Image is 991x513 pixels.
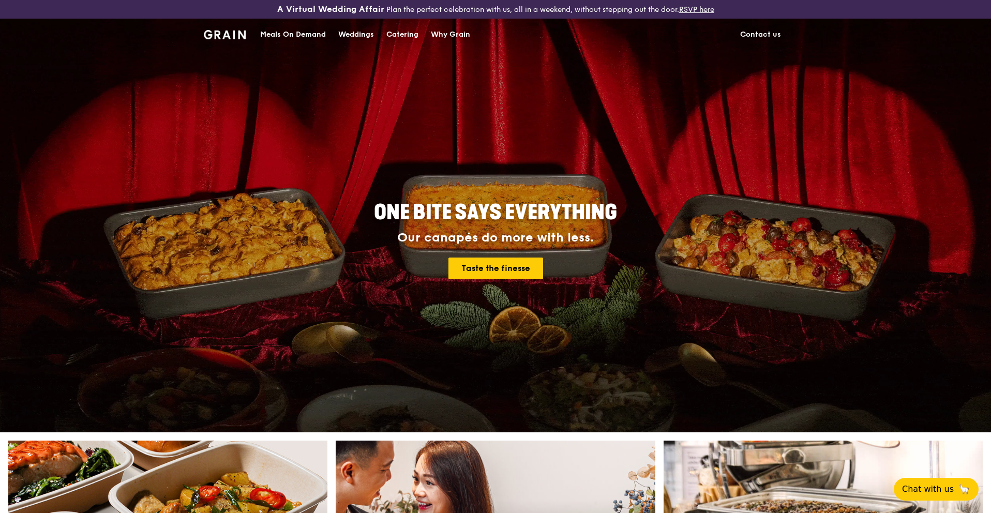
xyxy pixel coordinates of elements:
[374,200,617,225] span: ONE BITE SAYS EVERYTHING
[277,4,384,14] h3: A Virtual Wedding Affair
[425,19,476,50] a: Why Grain
[431,19,470,50] div: Why Grain
[204,18,246,49] a: GrainGrain
[894,478,979,501] button: Chat with us🦙
[338,19,374,50] div: Weddings
[958,483,970,495] span: 🦙
[260,19,326,50] div: Meals On Demand
[902,483,954,495] span: Chat with us
[204,30,246,39] img: Grain
[448,258,543,279] a: Taste the finesse
[679,5,714,14] a: RSVP here
[734,19,787,50] a: Contact us
[332,19,380,50] a: Weddings
[198,4,793,14] div: Plan the perfect celebration with us, all in a weekend, without stepping out the door.
[386,19,418,50] div: Catering
[380,19,425,50] a: Catering
[309,231,682,245] div: Our canapés do more with less.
